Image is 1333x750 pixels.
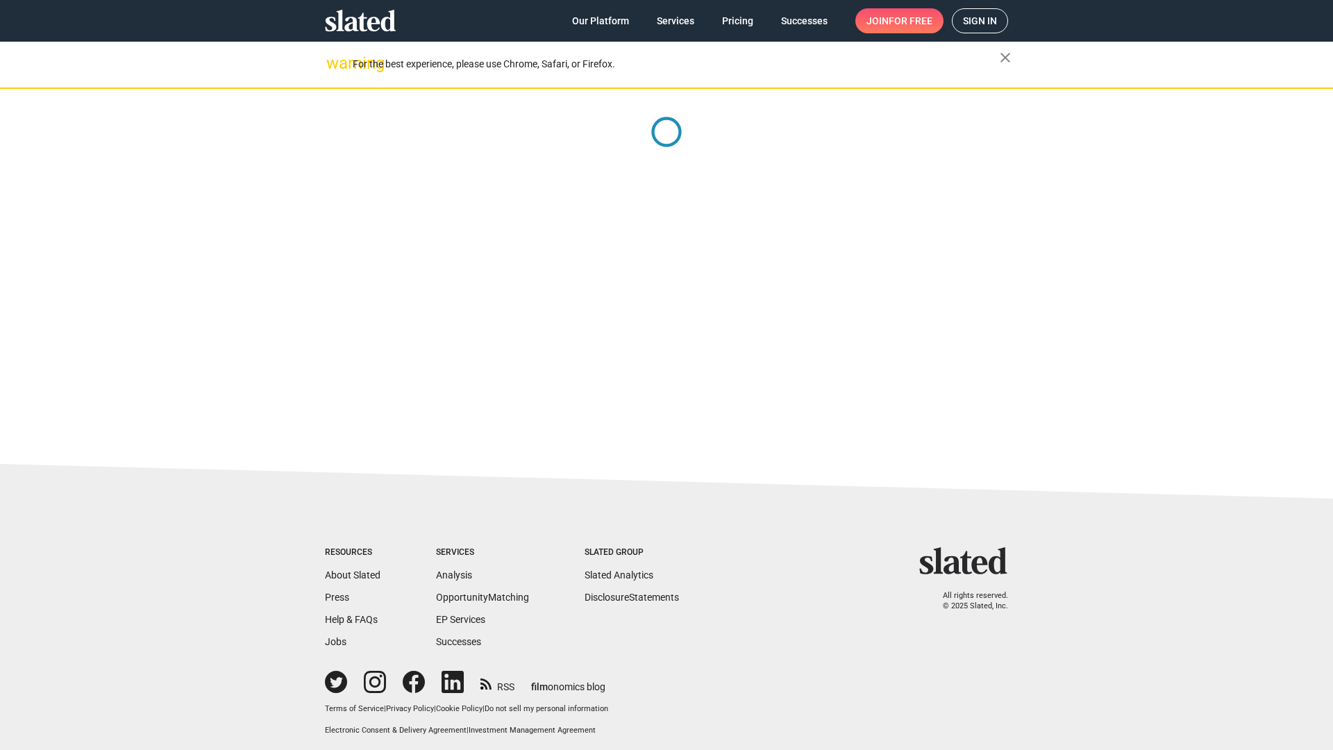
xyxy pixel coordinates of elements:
[436,614,485,625] a: EP Services
[855,8,944,33] a: Joinfor free
[928,591,1008,611] p: All rights reserved. © 2025 Slated, Inc.
[325,547,380,558] div: Resources
[770,8,839,33] a: Successes
[657,8,694,33] span: Services
[480,672,514,694] a: RSS
[889,8,932,33] span: for free
[384,704,386,713] span: |
[325,592,349,603] a: Press
[436,547,529,558] div: Services
[436,592,529,603] a: OpportunityMatching
[722,8,753,33] span: Pricing
[585,547,679,558] div: Slated Group
[434,704,436,713] span: |
[585,569,653,581] a: Slated Analytics
[572,8,629,33] span: Our Platform
[353,55,1000,74] div: For the best experience, please use Chrome, Safari, or Firefox.
[963,9,997,33] span: Sign in
[325,704,384,713] a: Terms of Service
[952,8,1008,33] a: Sign in
[436,636,481,647] a: Successes
[325,614,378,625] a: Help & FAQs
[436,704,483,713] a: Cookie Policy
[531,681,548,692] span: film
[386,704,434,713] a: Privacy Policy
[485,704,608,715] button: Do not sell my personal information
[561,8,640,33] a: Our Platform
[866,8,932,33] span: Join
[325,569,380,581] a: About Slated
[436,569,472,581] a: Analysis
[483,704,485,713] span: |
[585,592,679,603] a: DisclosureStatements
[467,726,469,735] span: |
[711,8,764,33] a: Pricing
[326,55,343,72] mat-icon: warning
[781,8,828,33] span: Successes
[997,49,1014,66] mat-icon: close
[325,726,467,735] a: Electronic Consent & Delivery Agreement
[531,669,605,694] a: filmonomics blog
[325,636,346,647] a: Jobs
[469,726,596,735] a: Investment Management Agreement
[646,8,705,33] a: Services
